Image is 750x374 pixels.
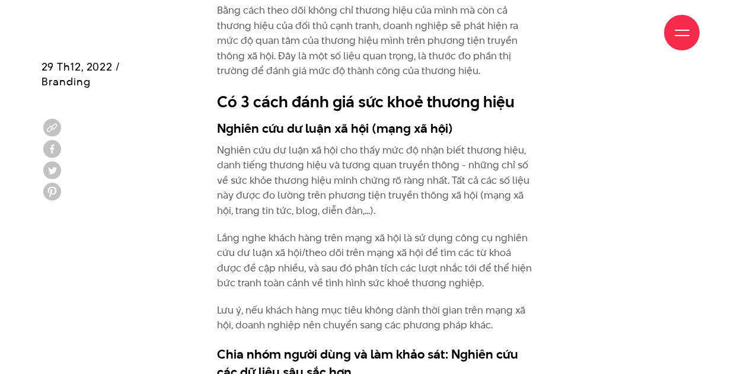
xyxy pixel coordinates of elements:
h2: Có 3 cách đánh giá sức khoẻ thương hiệu [217,91,533,113]
p: Lưu ý, nếu khách hàng mục tiêu không dành thời gian trên mạng xã hội, doanh nghiệp nên chuyển san... [217,303,533,333]
h3: Nghiên cứu dư luận xã hội (mạng xã hội) [217,119,533,137]
span: 29 Th12, 2022 / Branding [42,59,120,89]
p: Nghiên cứu dư luận xã hội cho thấy mức độ nhận biết thương hiệu, danh tiếng thương hiệu và tương ... [217,143,533,219]
p: Lắng nghe khách hàng trên mạng xã hội là sử dụng công cụ nghiên cứu dư luận xã hội/theo dõi trên ... [217,231,533,291]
